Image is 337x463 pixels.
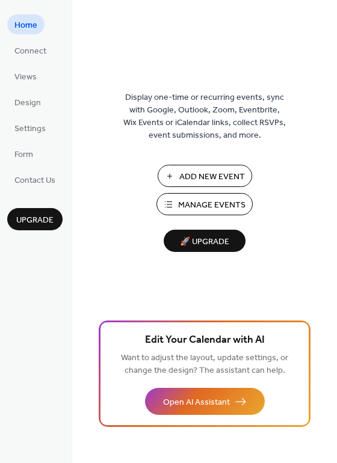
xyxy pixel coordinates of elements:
[179,171,245,183] span: Add New Event
[158,165,252,187] button: Add New Event
[7,144,40,164] a: Form
[14,123,46,135] span: Settings
[14,19,37,32] span: Home
[7,14,45,34] a: Home
[14,45,46,58] span: Connect
[164,230,246,252] button: 🚀 Upgrade
[7,208,63,230] button: Upgrade
[14,97,41,109] span: Design
[7,118,53,138] a: Settings
[145,388,265,415] button: Open AI Assistant
[7,66,44,86] a: Views
[7,40,54,60] a: Connect
[7,92,48,112] a: Design
[14,71,37,84] span: Views
[163,396,230,409] span: Open AI Assistant
[156,193,253,215] button: Manage Events
[7,170,63,189] a: Contact Us
[16,214,54,227] span: Upgrade
[123,91,286,142] span: Display one-time or recurring events, sync with Google, Outlook, Zoom, Eventbrite, Wix Events or ...
[145,332,265,349] span: Edit Your Calendar with AI
[171,234,238,250] span: 🚀 Upgrade
[14,149,33,161] span: Form
[14,174,55,187] span: Contact Us
[121,350,288,379] span: Want to adjust the layout, update settings, or change the design? The assistant can help.
[178,199,246,212] span: Manage Events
